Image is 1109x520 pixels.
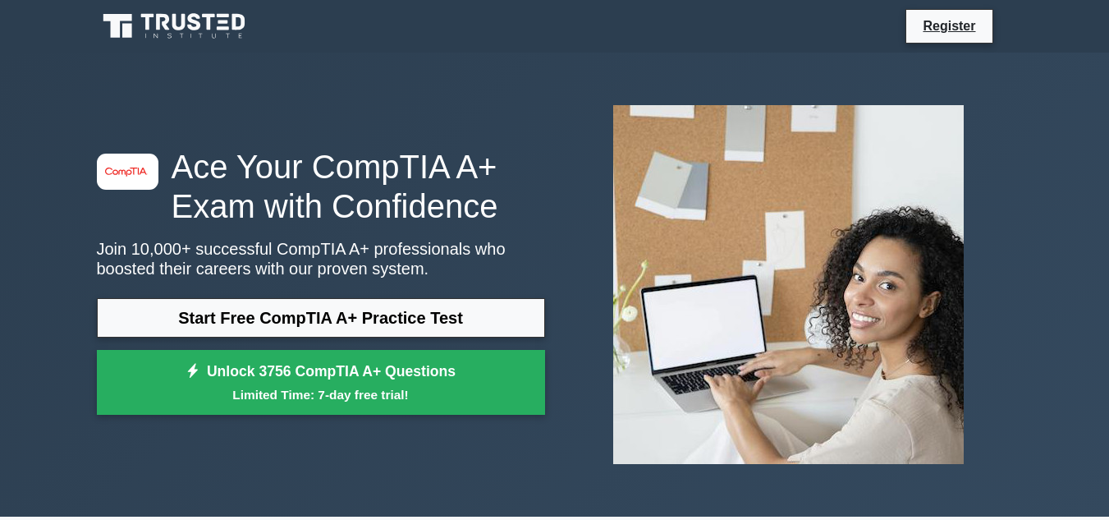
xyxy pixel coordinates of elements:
[97,350,545,416] a: Unlock 3756 CompTIA A+ QuestionsLimited Time: 7-day free trial!
[117,385,525,404] small: Limited Time: 7-day free trial!
[97,147,545,226] h1: Ace Your CompTIA A+ Exam with Confidence
[97,298,545,338] a: Start Free CompTIA A+ Practice Test
[97,239,545,278] p: Join 10,000+ successful CompTIA A+ professionals who boosted their careers with our proven system.
[913,16,985,36] a: Register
